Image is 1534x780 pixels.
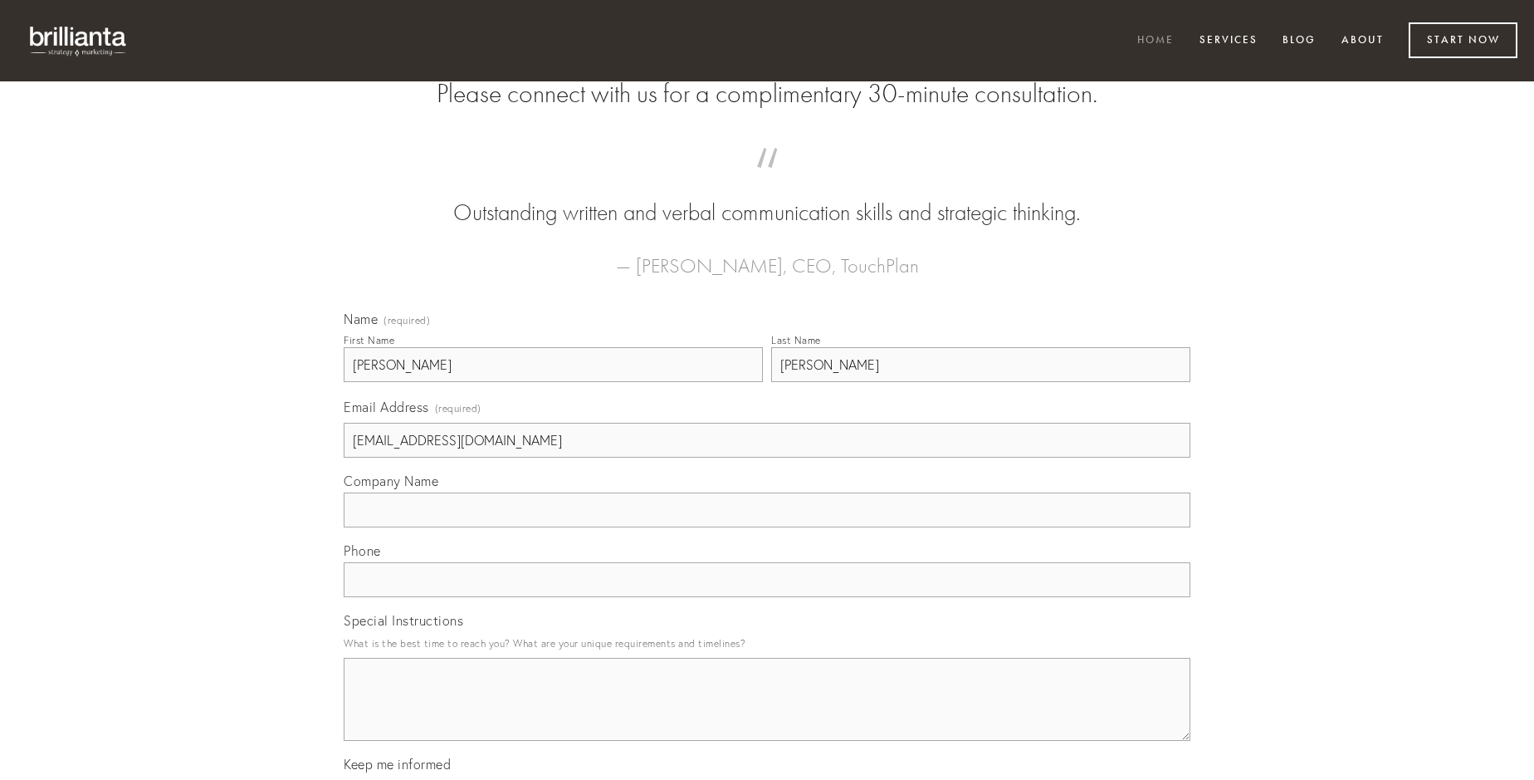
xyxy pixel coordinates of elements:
[435,397,481,419] span: (required)
[344,399,429,415] span: Email Address
[344,632,1190,655] p: What is the best time to reach you? What are your unique requirements and timelines?
[1126,27,1185,55] a: Home
[344,334,394,346] div: First Name
[383,316,430,326] span: (required)
[1189,27,1268,55] a: Services
[370,164,1164,197] span: “
[771,334,821,346] div: Last Name
[370,229,1164,282] figcaption: — [PERSON_NAME], CEO, TouchPlan
[1331,27,1395,55] a: About
[1409,22,1517,58] a: Start Now
[344,78,1190,110] h2: Please connect with us for a complimentary 30-minute consultation.
[344,542,381,559] span: Phone
[344,311,378,327] span: Name
[344,756,451,773] span: Keep me informed
[17,17,141,65] img: brillianta - research, strategy, marketing
[344,473,438,489] span: Company Name
[370,164,1164,229] blockquote: Outstanding written and verbal communication skills and strategic thinking.
[344,612,463,629] span: Special Instructions
[1272,27,1326,55] a: Blog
